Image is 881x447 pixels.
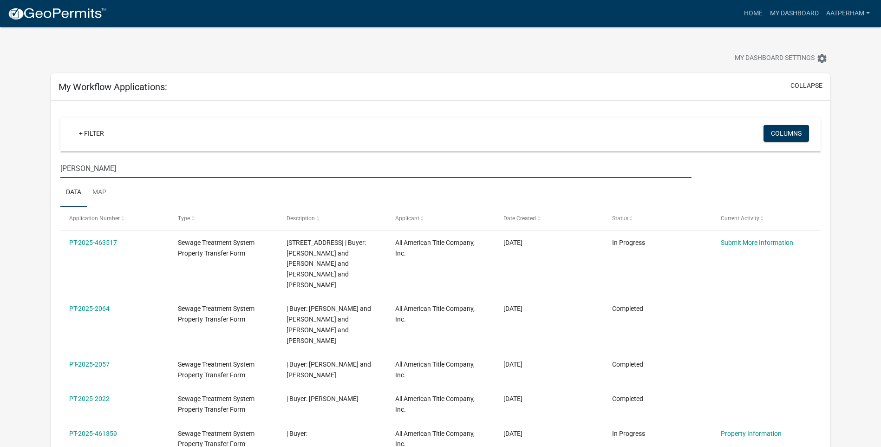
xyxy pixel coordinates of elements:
span: 08/12/2025 [503,361,522,368]
span: Application Number [69,215,120,222]
button: Columns [764,125,809,142]
span: All American Title Company, Inc. [395,361,475,379]
datatable-header-cell: Applicant [386,207,495,230]
h5: My Workflow Applications: [59,81,167,92]
a: PT-2025-463517 [69,239,117,246]
i: settings [816,53,828,64]
span: Status [612,215,628,222]
datatable-header-cell: Status [603,207,712,230]
span: Completed [612,395,643,402]
span: 08/08/2025 [503,430,522,437]
span: 08/13/2025 [503,305,522,312]
a: PT-2025-2057 [69,361,110,368]
span: Applicant [395,215,419,222]
span: Type [178,215,190,222]
span: Date Created [503,215,536,222]
a: PT-2025-2022 [69,395,110,402]
a: My Dashboard [766,5,822,22]
span: All American Title Company, Inc. [395,395,475,413]
datatable-header-cell: Date Created [495,207,603,230]
span: 45693 BRANDBORG CREEK RD | Buyer: Derek Tetens and Hannah Steffens and Heather Byrd and Jacob Tetens [287,239,366,289]
a: + Filter [72,125,111,142]
span: | Buyer: Brian Graff [287,395,359,402]
span: Completed [612,361,643,368]
datatable-header-cell: Application Number [60,207,169,230]
span: 08/13/2025 [503,239,522,246]
span: | Buyer: Darren Astle and Pennie Astle and Donna Astle and Daniel Astle [287,305,371,344]
span: | Buyer: [287,430,307,437]
a: PT-2025-2064 [69,305,110,312]
datatable-header-cell: Current Activity [712,207,821,230]
button: My Dashboard Settingssettings [727,49,835,67]
span: Sewage Treatment System Property Transfer Form [178,305,255,323]
a: Submit More Information [721,239,793,246]
span: 08/11/2025 [503,395,522,402]
span: Sewage Treatment System Property Transfer Form [178,239,255,257]
span: | Buyer: Kevin J. Olson and Linda A. Olson [287,361,371,379]
span: Completed [612,305,643,312]
span: In Progress [612,239,645,246]
datatable-header-cell: Type [169,207,278,230]
input: Search for applications [60,159,692,178]
a: AATPerham [822,5,874,22]
a: Property Information [721,430,782,437]
a: PT-2025-461359 [69,430,117,437]
a: Data [60,178,87,208]
span: In Progress [612,430,645,437]
span: My Dashboard Settings [735,53,815,64]
a: Map [87,178,112,208]
span: All American Title Company, Inc. [395,239,475,257]
datatable-header-cell: Description [278,207,386,230]
span: Sewage Treatment System Property Transfer Form [178,395,255,413]
span: Current Activity [721,215,759,222]
a: Home [740,5,766,22]
span: Description [287,215,315,222]
span: Sewage Treatment System Property Transfer Form [178,361,255,379]
button: collapse [790,81,822,91]
span: All American Title Company, Inc. [395,305,475,323]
